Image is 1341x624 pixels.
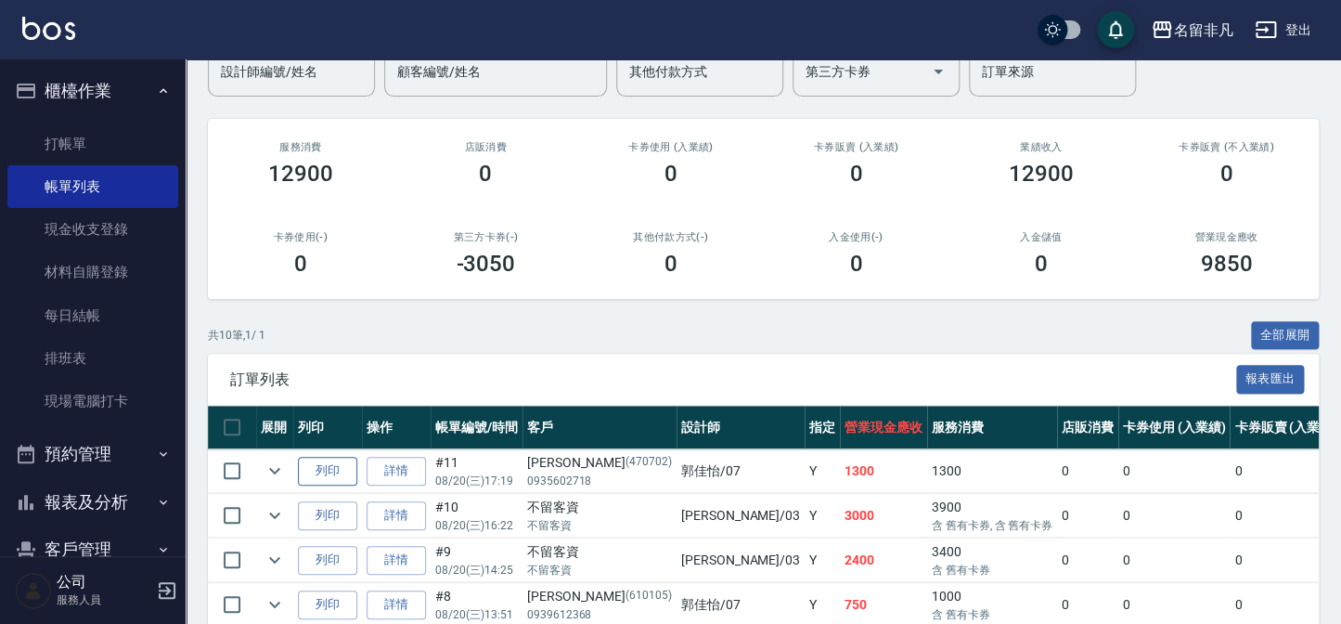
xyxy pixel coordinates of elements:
[927,539,1057,582] td: 3400
[600,231,741,243] h2: 其他付款方式(-)
[15,572,52,609] img: Person
[527,517,672,534] p: 不留客資
[840,449,927,493] td: 1300
[1009,161,1074,187] h3: 12900
[7,380,178,422] a: 現場電腦打卡
[927,494,1057,538] td: 3900
[261,546,289,574] button: expand row
[1200,251,1252,277] h3: 9850
[1057,406,1118,449] th: 店販消費
[786,141,927,153] h2: 卡券販賣 (入業績)
[298,457,357,486] button: 列印
[527,473,672,489] p: 0935602718
[7,294,178,337] a: 每日結帳
[840,494,927,538] td: 3000
[298,591,357,619] button: 列印
[1236,365,1305,394] button: 報表匯出
[1236,370,1305,387] a: 報表匯出
[294,251,307,277] h3: 0
[367,591,426,619] a: 詳情
[677,494,805,538] td: [PERSON_NAME] /03
[7,123,178,165] a: 打帳單
[664,161,677,187] h3: 0
[971,231,1112,243] h2: 入金儲值
[1247,13,1319,47] button: 登出
[840,539,927,582] td: 2400
[849,161,862,187] h3: 0
[1118,539,1231,582] td: 0
[805,449,840,493] td: Y
[1097,11,1134,48] button: save
[208,327,265,344] p: 共 10 筆, 1 / 1
[840,406,927,449] th: 營業現金應收
[261,501,289,529] button: expand row
[677,449,805,493] td: 郭佳怡 /07
[293,406,362,449] th: 列印
[7,337,178,380] a: 排班表
[7,526,178,574] button: 客戶管理
[230,231,371,243] h2: 卡券使用(-)
[1118,449,1231,493] td: 0
[527,453,672,473] div: [PERSON_NAME]
[367,546,426,575] a: 詳情
[7,208,178,251] a: 現金收支登錄
[527,606,672,623] p: 0939612368
[479,161,492,187] h3: 0
[1057,494,1118,538] td: 0
[786,231,927,243] h2: 入金使用(-)
[1118,494,1231,538] td: 0
[932,606,1052,623] p: 含 舊有卡券
[298,501,357,530] button: 列印
[7,67,178,115] button: 櫃檯作業
[923,57,953,86] button: Open
[431,406,522,449] th: 帳單編號/時間
[435,562,518,578] p: 08/20 (三) 14:25
[805,539,840,582] td: Y
[927,406,1057,449] th: 服務消費
[805,406,840,449] th: 指定
[268,161,333,187] h3: 12900
[600,141,741,153] h2: 卡券使用 (入業績)
[664,251,677,277] h3: 0
[677,539,805,582] td: [PERSON_NAME] /03
[362,406,431,449] th: 操作
[625,587,672,606] p: (610105)
[22,17,75,40] img: Logo
[527,498,672,517] div: 不留客資
[7,251,178,293] a: 材料自購登錄
[456,251,515,277] h3: -3050
[57,591,151,608] p: 服務人員
[416,231,557,243] h2: 第三方卡券(-)
[1035,251,1048,277] h3: 0
[971,141,1112,153] h2: 業績收入
[261,457,289,485] button: expand row
[1057,539,1118,582] td: 0
[1251,321,1320,350] button: 全部展開
[527,587,672,606] div: [PERSON_NAME]
[431,539,522,582] td: #9
[367,457,426,486] a: 詳情
[7,430,178,478] button: 預約管理
[230,141,371,153] h3: 服務消費
[625,453,672,473] p: (470702)
[230,370,1236,389] span: 訂單列表
[298,546,357,575] button: 列印
[367,501,426,530] a: 詳情
[927,449,1057,493] td: 1300
[527,542,672,562] div: 不留客資
[522,406,677,449] th: 客戶
[1156,231,1297,243] h2: 營業現金應收
[261,591,289,618] button: expand row
[1057,449,1118,493] td: 0
[57,573,151,591] h5: 公司
[1173,19,1232,42] div: 名留非凡
[431,494,522,538] td: #10
[435,606,518,623] p: 08/20 (三) 13:51
[7,478,178,526] button: 報表及分析
[1118,406,1231,449] th: 卡券使用 (入業績)
[435,517,518,534] p: 08/20 (三) 16:22
[1219,161,1232,187] h3: 0
[527,562,672,578] p: 不留客資
[805,494,840,538] td: Y
[435,473,518,489] p: 08/20 (三) 17:19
